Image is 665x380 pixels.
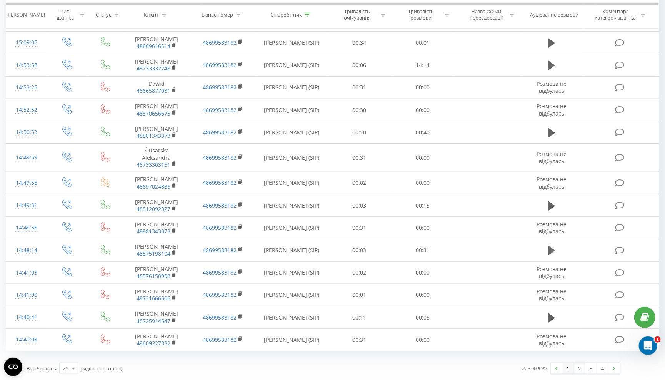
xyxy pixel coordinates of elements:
span: Розмова не відбулась [537,102,567,117]
td: [PERSON_NAME] (SIP) [256,194,327,217]
div: 14:52:52 [14,102,39,117]
a: 48733332748 [137,65,170,72]
td: 00:03 [327,194,391,217]
td: 00:34 [327,32,391,54]
td: [PERSON_NAME] (SIP) [256,172,327,194]
td: 00:31 [327,329,391,351]
a: 48699583182 [203,84,237,91]
a: 48699583182 [203,269,237,276]
a: 48699583182 [203,61,237,69]
div: Коментар/категорія дзвінка [593,8,638,21]
td: [PERSON_NAME] (SIP) [256,54,327,76]
td: 00:40 [391,121,455,144]
a: 3 [585,363,597,374]
div: Клієнт [144,11,158,18]
td: [PERSON_NAME] [123,217,190,239]
span: Розмова не відбулась [537,288,567,302]
a: 48576158998 [137,272,170,280]
div: 14:49:59 [14,150,39,165]
td: [PERSON_NAME] (SIP) [256,144,327,172]
a: 1 [562,363,574,374]
td: [PERSON_NAME] [123,54,190,76]
td: 00:00 [391,99,455,121]
a: 48665877081 [137,87,170,94]
span: Розмова не відбулась [537,80,567,94]
a: 48731666506 [137,295,170,302]
a: 48699583182 [203,106,237,114]
td: 00:05 [391,306,455,329]
div: Бізнес номер [202,11,233,18]
td: Ślusarska Aleksandra [123,144,190,172]
span: Розмова не відбулась [537,333,567,347]
td: 00:00 [391,217,455,239]
td: [PERSON_NAME] (SIP) [256,239,327,261]
div: 14:48:14 [14,243,39,258]
td: 00:00 [391,261,455,284]
div: [PERSON_NAME] [6,11,45,18]
a: 48570656675 [137,110,170,117]
td: [PERSON_NAME] [123,329,190,351]
div: 25 [63,365,69,372]
td: [PERSON_NAME] [123,99,190,121]
div: 14:49:31 [14,198,39,213]
span: Розмова не відбулась [537,221,567,235]
td: [PERSON_NAME] (SIP) [256,329,327,351]
td: 00:31 [327,217,391,239]
td: 00:31 [327,144,391,172]
td: [PERSON_NAME] [123,306,190,329]
td: [PERSON_NAME] (SIP) [256,306,327,329]
a: 48881343373 [137,132,170,139]
td: [PERSON_NAME] (SIP) [256,99,327,121]
a: 48699583182 [203,39,237,46]
div: 14:53:25 [14,80,39,95]
div: Співробітник [270,11,302,18]
div: 14:49:55 [14,176,39,191]
a: 48609227332 [137,340,170,347]
a: 48725914547 [137,317,170,325]
span: рядків на сторінці [80,365,123,372]
a: 48575198104 [137,250,170,257]
td: 00:06 [327,54,391,76]
td: 00:03 [327,239,391,261]
td: [PERSON_NAME] [123,194,190,217]
a: 48699583182 [203,154,237,161]
div: Тривалість очікування [337,8,378,21]
span: Розмова не відбулась [537,265,567,280]
td: [PERSON_NAME] [123,261,190,284]
a: 48669616514 [137,42,170,50]
a: 48699583182 [203,179,237,186]
div: Тип дзвінка [53,8,77,21]
td: [PERSON_NAME] [123,239,190,261]
div: 26 - 50 з 95 [522,364,547,372]
td: 00:10 [327,121,391,144]
td: [PERSON_NAME] [123,284,190,306]
td: 00:00 [391,329,455,351]
a: 48699583182 [203,314,237,321]
div: 14:41:00 [14,288,39,303]
td: 00:31 [391,239,455,261]
a: 48881343373 [137,228,170,235]
td: [PERSON_NAME] (SIP) [256,32,327,54]
td: 00:15 [391,194,455,217]
td: 00:00 [391,172,455,194]
td: [PERSON_NAME] (SIP) [256,284,327,306]
a: 48699583182 [203,202,237,209]
span: 1 [655,336,661,343]
td: 00:11 [327,306,391,329]
td: [PERSON_NAME] (SIP) [256,217,327,239]
td: [PERSON_NAME] [123,121,190,144]
div: 15:09:05 [14,35,39,50]
td: 00:02 [327,172,391,194]
td: [PERSON_NAME] (SIP) [256,76,327,99]
div: 14:53:58 [14,58,39,73]
td: 00:00 [391,284,455,306]
td: 00:01 [391,32,455,54]
td: 00:31 [327,76,391,99]
iframe: Intercom live chat [639,336,657,355]
a: 4 [597,363,608,374]
a: 48699583182 [203,129,237,136]
div: 14:40:41 [14,310,39,325]
a: 2 [574,363,585,374]
td: 00:30 [327,99,391,121]
td: [PERSON_NAME] (SIP) [256,121,327,144]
